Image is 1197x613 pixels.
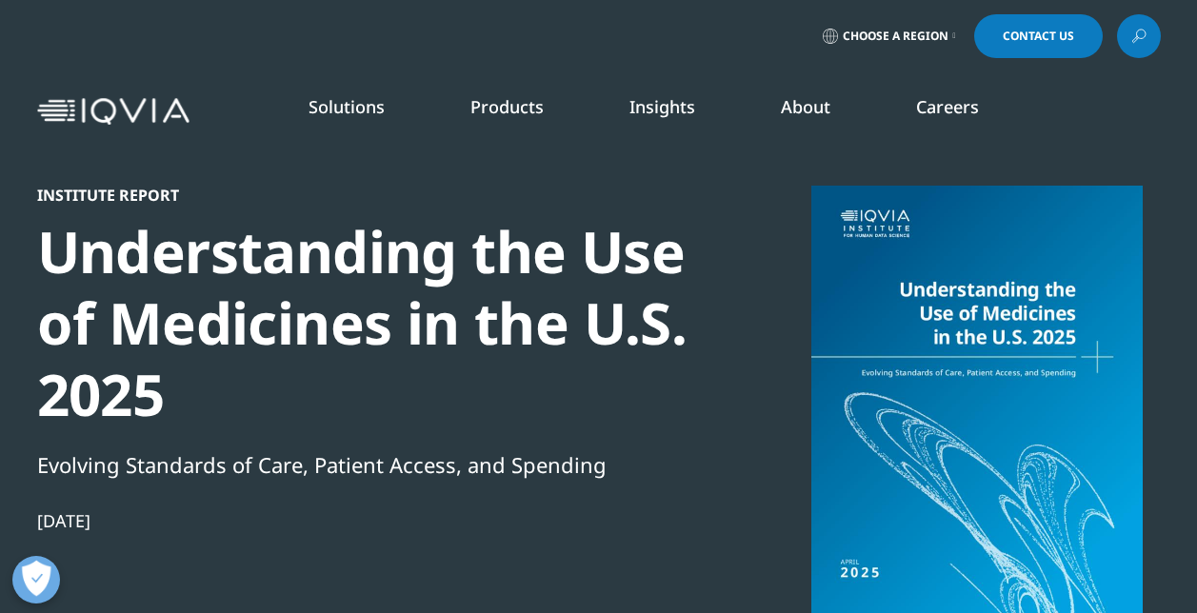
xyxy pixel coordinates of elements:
a: Insights [629,95,695,118]
nav: Primary [197,67,1161,156]
img: IQVIA Healthcare Information Technology and Pharma Clinical Research Company [37,98,190,126]
div: [DATE] [37,509,690,532]
button: Open Preferences [12,556,60,603]
div: Understanding the Use of Medicines in the U.S. 2025 [37,216,690,430]
a: Contact Us [974,14,1103,58]
a: Products [470,95,544,118]
span: Choose a Region [843,29,948,44]
span: Contact Us [1003,30,1074,42]
a: Solutions [309,95,385,118]
a: Careers [916,95,979,118]
div: Evolving Standards of Care, Patient Access, and Spending [37,448,690,481]
div: Institute Report [37,186,690,205]
a: About [781,95,830,118]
